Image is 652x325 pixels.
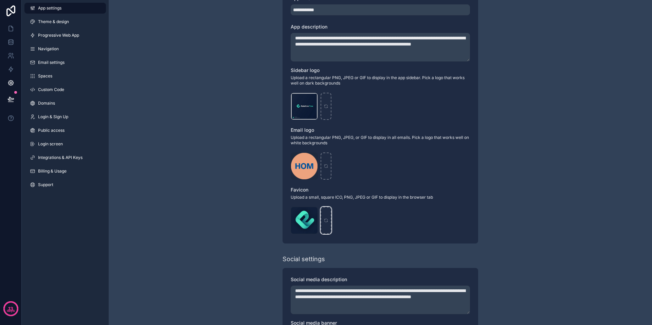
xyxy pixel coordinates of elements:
[24,3,106,14] a: App settings
[38,60,65,65] span: Email settings
[24,16,106,27] a: Theme & design
[24,111,106,122] a: Login & Sign Up
[24,98,106,109] a: Domains
[291,67,320,73] span: Sidebar logo
[8,305,13,312] p: 13
[38,46,59,52] span: Navigation
[38,87,64,92] span: Custom Code
[38,141,63,147] span: Login screen
[38,101,55,106] span: Domains
[291,276,347,282] span: Social media description
[24,152,106,163] a: Integrations & API Keys
[291,75,470,86] span: Upload a rectangular PNG, JPEG or GIF to display in the app sidebar. Pick a logo that works well ...
[38,155,83,160] span: Integrations & API Keys
[291,135,470,146] span: Upload a rectangular PNG, JPEG, or GIF to display in all emails. Pick a logo that works well on w...
[291,187,308,193] span: Favicon
[7,308,15,313] p: days
[24,43,106,54] a: Navigation
[291,24,327,30] span: App description
[24,57,106,68] a: Email settings
[24,84,106,95] a: Custom Code
[291,195,470,200] span: Upload a small, square ICO, PNG, JPEG or GIF to display in the browser tab
[24,125,106,136] a: Public access
[38,73,52,79] span: Spaces
[38,33,79,38] span: Progressive Web App
[24,179,106,190] a: Support
[283,254,325,264] div: Social settings
[38,128,65,133] span: Public access
[24,71,106,82] a: Spaces
[38,5,61,11] span: App settings
[24,166,106,177] a: Billing & Usage
[38,114,68,120] span: Login & Sign Up
[24,139,106,149] a: Login screen
[24,30,106,41] a: Progressive Web App
[38,168,67,174] span: Billing & Usage
[38,19,69,24] span: Theme & design
[38,182,53,187] span: Support
[291,127,314,133] span: Email logo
